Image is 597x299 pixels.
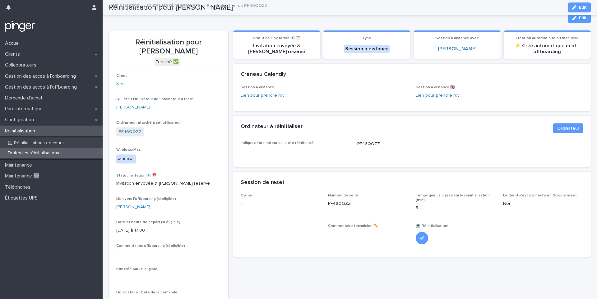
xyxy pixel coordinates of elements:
p: Non [503,200,583,207]
p: - [241,148,350,154]
p: Configuration [2,117,39,123]
span: Rdv créé par (si eligible) [116,267,159,271]
h2: Créneau Calendly [241,71,286,78]
button: Edit [568,13,591,23]
span: Temps que j'ai passé sur la réinitialisation (min) [416,194,490,202]
p: PF46QQZZ [328,200,408,207]
a: [PERSON_NAME] [116,204,150,210]
p: Invitation envoyée & [PERSON_NAME] reservé [237,43,317,55]
p: Toutes les réinitialisations [2,150,64,156]
p: Réinitialisation du PF46QQZZ [207,2,267,8]
p: Téléphones [2,184,35,190]
p: ⚡ Créé automatiquement - offboarding [507,43,587,55]
a: Réinitialisation [109,1,139,8]
span: Windows/Mac [116,148,141,152]
h2: Session de reset [241,179,285,186]
div: windows [116,154,136,163]
p: Maintenance [2,162,37,168]
span: Date et heure de départ (si éligible) [116,220,180,224]
span: Ordinateur [557,125,579,131]
p: Gestion des accès à l’onboarding [2,73,81,79]
span: Création automatique ou manuelle [516,36,579,40]
span: Commentaires offboarding (si éligible) [116,244,185,248]
a: [PERSON_NAME] [438,46,476,52]
p: Clients [2,51,25,57]
img: mTgBEunGTSyRkCgitkcU [5,20,35,33]
a: [PERSON_NAME] [116,104,150,111]
div: Terminé ✅ [155,58,180,66]
p: - [241,200,321,207]
span: Session à distance avec [436,36,479,40]
p: - [116,251,221,257]
span: Commentaire technicien ✏️ [328,224,378,228]
span: 💻 Réinitialisation [416,224,448,228]
span: Session à distance 🇬🇧 [416,85,455,89]
p: 5 [416,205,496,211]
span: Client [116,74,127,78]
p: Réinitialisation [2,128,40,134]
span: Indiquez l'ordinateur qui a été réinitialisé [241,141,314,145]
span: Edit [579,16,587,20]
span: Session à distance [241,85,274,89]
p: Parc informatique [2,106,48,112]
div: Session à distance [344,45,390,53]
p: - [116,274,221,280]
p: [DATE] à 17:00 [116,227,221,234]
span: Statut invitation 📧 📅 [116,174,157,177]
p: - [474,141,583,147]
p: Réinitialisation pour [PERSON_NAME] [116,38,221,56]
a: Lien pour prendre rdv [416,93,460,98]
p: Étiquettes UPS [2,195,43,201]
span: Type [362,36,371,40]
p: Gestion des accès à l’offboarding [2,84,82,90]
p: Maintenance 🆕 [2,173,44,179]
span: Horodatage : Date de la demande [116,291,178,294]
span: Statut de l'invitation 📧 📅 [253,36,301,40]
p: - [328,231,408,237]
p: 💻 Réinitialisations en cours [2,140,69,146]
p: PF46QQZZ [357,141,466,147]
p: Accueil [2,40,25,46]
p: Collaborateurs [2,62,41,68]
button: Ordinateur [553,123,583,133]
span: Numéro de série [328,194,358,197]
a: PF46QQZZ [119,129,141,135]
span: Qui était l'utilisateur de l'ordinateur à reset [116,97,194,101]
p: Demande d'achat [2,95,48,101]
span: Ordinateur rattaché à cet utilisateur [116,121,181,125]
p: Invitation envoyée & [PERSON_NAME] reservé [116,180,221,187]
h2: Ordinateur à réinitialiser [241,123,303,130]
a: Neat [116,81,126,87]
a: Lien pour prendre rdv [241,93,285,98]
a: Toutes les réinitialisations [146,1,200,8]
span: Le client s’est connecté en Google meet [503,194,577,197]
span: Lien vers l'offboarding (si eligible) [116,197,176,201]
span: Owner [241,194,252,197]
